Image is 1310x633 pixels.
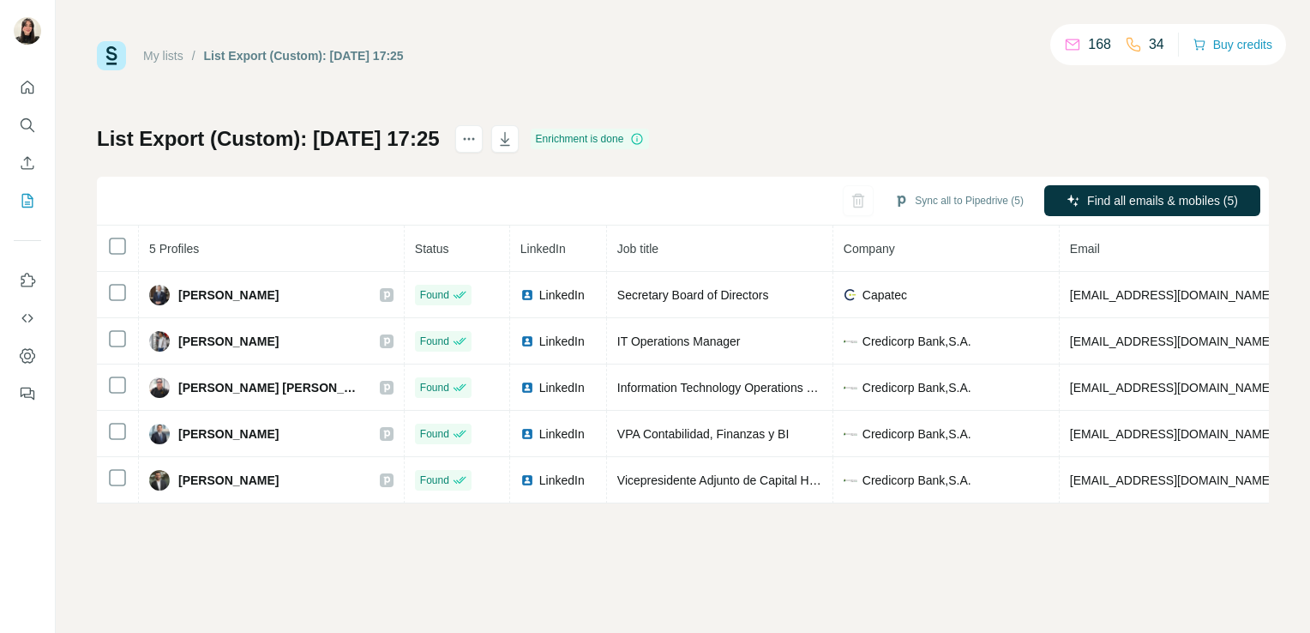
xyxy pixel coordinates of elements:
span: Credicorp Bank,S.A. [862,333,971,350]
span: Information Technology Operations Officer [617,381,842,395]
img: company-logo [844,335,857,348]
button: Use Surfe on LinkedIn [14,265,41,296]
img: Avatar [149,285,170,305]
span: Found [420,426,449,442]
span: Email [1070,242,1100,256]
span: [PERSON_NAME] [PERSON_NAME] [178,379,363,396]
button: Feedback [14,378,41,409]
span: [EMAIL_ADDRESS][DOMAIN_NAME] [1070,335,1273,348]
img: Avatar [149,331,170,352]
span: IT Operations Manager [617,335,741,348]
img: company-logo [844,473,857,487]
span: LinkedIn [520,242,566,256]
h1: List Export (Custom): [DATE] 17:25 [97,125,440,153]
img: Surfe Logo [97,41,126,70]
span: [PERSON_NAME] [178,425,279,443]
img: LinkedIn logo [520,473,534,487]
span: Company [844,242,895,256]
span: Found [420,380,449,395]
img: LinkedIn logo [520,381,534,395]
span: Found [420,287,449,303]
span: [EMAIL_ADDRESS][DOMAIN_NAME] [1070,473,1273,487]
p: 34 [1149,34,1164,55]
span: [PERSON_NAME] [178,286,279,304]
li: / [192,47,195,64]
img: Avatar [149,377,170,398]
span: [EMAIL_ADDRESS][DOMAIN_NAME] [1070,288,1273,302]
span: LinkedIn [539,472,585,489]
a: My lists [143,49,183,63]
button: Sync all to Pipedrive (5) [882,188,1036,214]
button: Buy credits [1193,33,1272,57]
span: LinkedIn [539,425,585,443]
span: [PERSON_NAME] [178,333,279,350]
div: List Export (Custom): [DATE] 17:25 [204,47,404,64]
button: Find all emails & mobiles (5) [1044,185,1260,216]
span: Status [415,242,449,256]
span: Found [420,334,449,349]
img: Avatar [149,424,170,444]
img: Avatar [149,470,170,491]
span: 5 Profiles [149,242,199,256]
button: Use Surfe API [14,303,41,334]
span: [EMAIL_ADDRESS][DOMAIN_NAME] [1070,427,1273,441]
p: 168 [1088,34,1111,55]
button: My lists [14,185,41,216]
button: Quick start [14,72,41,103]
span: Vicepresidente Adjunto de Capital Humano [617,473,846,487]
button: actions [455,125,483,153]
span: VPA Contabilidad, Finanzas y BI [617,427,790,441]
span: Secretary Board of Directors [617,288,769,302]
img: company-logo [844,427,857,441]
img: LinkedIn logo [520,427,534,441]
button: Search [14,110,41,141]
span: LinkedIn [539,286,585,304]
img: company-logo [844,381,857,395]
span: LinkedIn [539,333,585,350]
button: Dashboard [14,341,41,371]
span: LinkedIn [539,379,585,396]
img: Avatar [14,17,41,45]
button: Enrich CSV [14,148,41,178]
span: [PERSON_NAME] [178,472,279,489]
span: Credicorp Bank,S.A. [862,379,971,396]
div: Enrichment is done [531,129,650,149]
span: [EMAIL_ADDRESS][DOMAIN_NAME] [1070,381,1273,395]
span: Credicorp Bank,S.A. [862,425,971,443]
img: LinkedIn logo [520,335,534,348]
span: Found [420,473,449,488]
img: company-logo [844,288,857,302]
img: LinkedIn logo [520,288,534,302]
span: Job title [617,242,658,256]
span: Capatec [862,286,907,304]
span: Credicorp Bank,S.A. [862,472,971,489]
span: Find all emails & mobiles (5) [1087,192,1238,209]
